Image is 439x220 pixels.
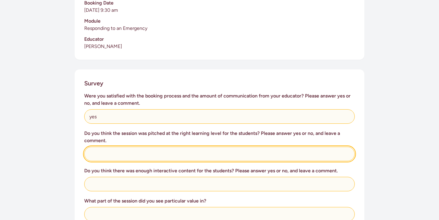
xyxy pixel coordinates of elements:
p: [PERSON_NAME] [84,43,355,50]
h3: Educator [84,36,355,43]
h3: Do you think the session was pitched at the right learning level for the students? Please answer ... [84,130,355,144]
h3: What part of the session did you see particular value in? [84,197,355,205]
p: Responding to an Emergency [84,25,355,32]
h3: Were you satisfied with the booking process and the amount of communication from your educator? P... [84,92,355,107]
h2: Survey [84,79,103,88]
p: [DATE] 9:30 am [84,7,355,14]
h3: Do you think there was enough interactive content for the students? Please answer yes or no, and ... [84,167,355,174]
h3: Module [84,18,355,25]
